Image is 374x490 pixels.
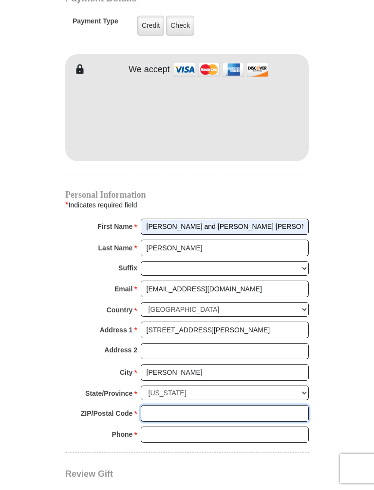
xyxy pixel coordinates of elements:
[97,220,132,233] strong: First Name
[120,366,132,379] strong: City
[114,282,132,296] strong: Email
[81,407,133,420] strong: ZIP/Postal Code
[129,64,170,75] h4: We accept
[73,17,118,30] h5: Payment Type
[112,428,133,441] strong: Phone
[85,387,132,400] strong: State/Province
[107,303,133,317] strong: Country
[137,16,164,36] label: Credit
[65,191,309,199] h4: Personal Information
[172,59,270,80] img: credit cards accepted
[65,469,113,479] span: Review Gift
[100,323,133,337] strong: Address 1
[98,241,133,255] strong: Last Name
[65,199,309,211] div: Indicates required field
[118,261,137,275] strong: Suffix
[104,343,137,357] strong: Address 2
[166,16,194,36] label: Check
